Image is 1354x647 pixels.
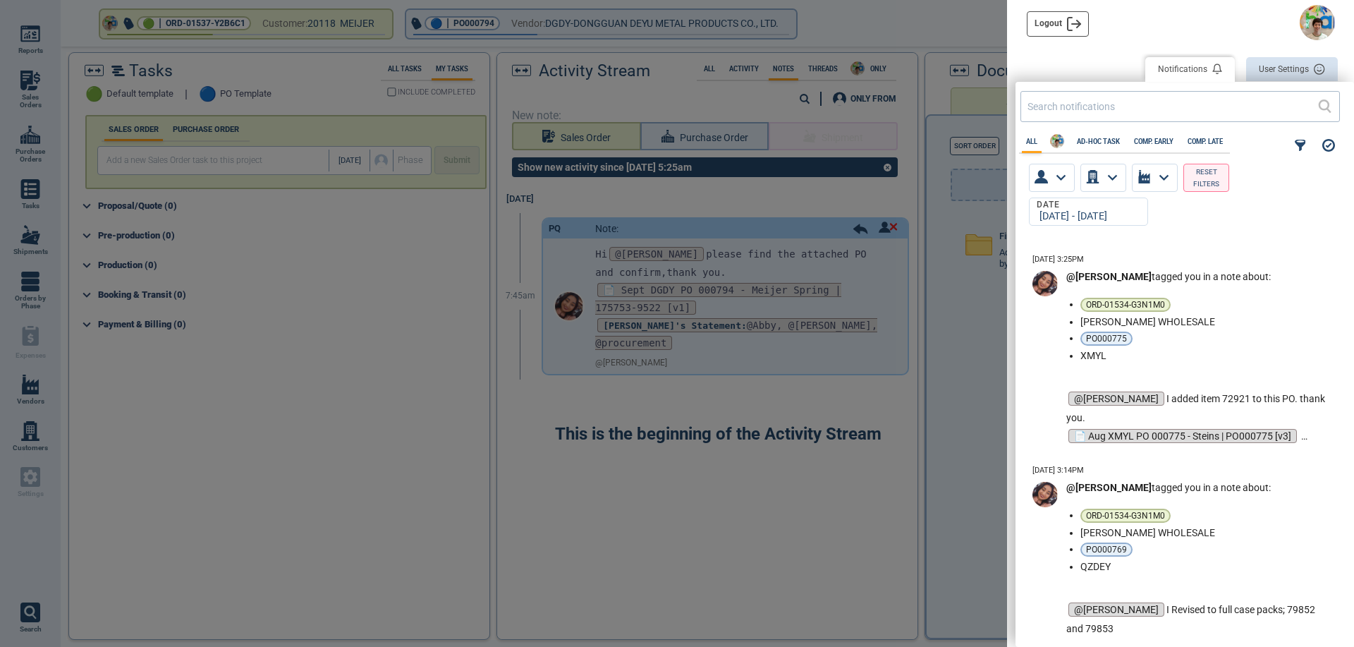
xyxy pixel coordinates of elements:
[1066,600,1332,638] p: I Revised to full case packs; 79852 and 79853
[1066,482,1271,493] span: tagged you in a note about:
[1080,527,1326,538] li: [PERSON_NAME] WHOLESALE
[1035,211,1136,223] div: [DATE] - [DATE]
[1068,603,1164,617] span: @[PERSON_NAME]
[1080,561,1326,572] li: QZDEY
[1246,57,1338,82] button: User Settings
[1086,512,1165,520] span: ORD-01534-G3N1M0
[1183,164,1229,192] button: RESET FILTERS
[1068,429,1297,443] span: 📄 Aug XMYL PO 000775 - Steins | PO000775 [v3]
[1080,350,1326,361] li: XMYL
[1066,482,1152,493] strong: @[PERSON_NAME]
[1086,545,1127,554] span: PO000769
[1066,389,1332,427] p: I added item 72921 to this PO. thank you.
[1068,392,1164,406] span: @[PERSON_NAME]
[1027,96,1318,116] input: Search notifications
[1300,5,1335,40] img: Avatar
[1190,166,1223,191] span: RESET FILTERS
[1086,334,1127,343] span: PO000775
[1032,271,1058,296] img: Avatar
[1032,482,1058,507] img: Avatar
[1022,138,1042,145] label: All
[1032,466,1084,476] label: [DATE] 3:14PM
[1145,57,1235,82] button: Notifications
[1086,301,1165,309] span: ORD-01534-G3N1M0
[1080,316,1326,327] li: [PERSON_NAME] WHOLESALE
[1066,271,1271,282] span: tagged you in a note about:
[1066,271,1152,282] strong: @[PERSON_NAME]
[1183,138,1227,145] label: COMP. LATE
[1073,138,1124,145] label: AD-HOC TASK
[1130,138,1178,145] label: COMP. EARLY
[1035,200,1061,210] legend: Date
[1015,243,1350,636] div: grid
[1050,134,1064,148] img: Avatar
[1032,255,1084,265] label: [DATE] 3:25PM
[1027,11,1089,37] button: Logout
[1145,57,1338,85] div: outlined primary button group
